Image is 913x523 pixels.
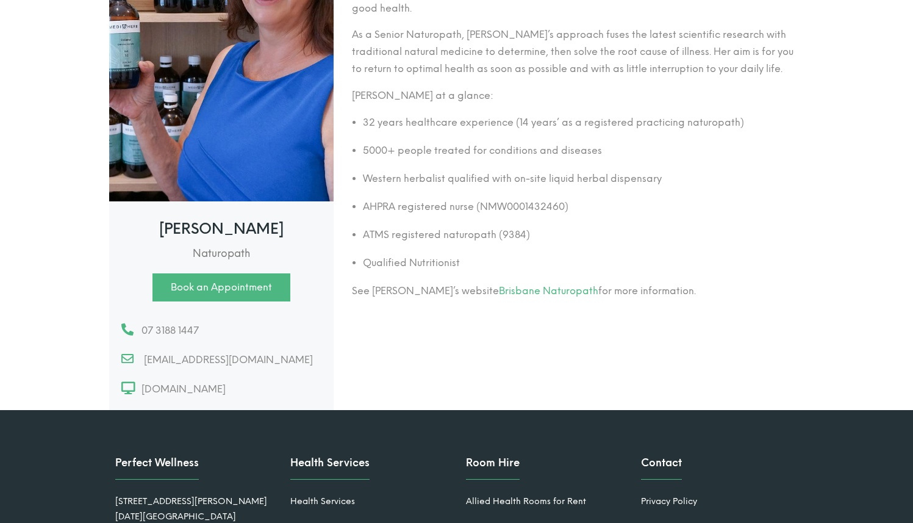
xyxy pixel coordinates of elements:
li: Western herbalist qualified with on-site liquid herbal dispensary [363,170,804,187]
a: Privacy Policy [641,496,697,507]
h3: Contact [641,457,682,480]
span: Book an Appointment [171,283,272,292]
h3: Perfect Wellness [115,457,199,480]
a: Health Services [290,496,355,507]
a: [EMAIL_ADDRESS][DOMAIN_NAME] [121,352,328,369]
a: Allied Health Rooms for Rent [466,496,586,507]
li: AHPRA registered nurse (NMW0001432460) [363,198,804,215]
span: [DOMAIN_NAME] [137,381,226,398]
p: See [PERSON_NAME]’s website for more information. [352,283,804,300]
h5: Naturopath [115,248,328,259]
span: 07 3188 1447 [137,322,199,339]
h3: Room Hire [466,457,520,480]
a: [DOMAIN_NAME] [121,381,328,398]
h3: [PERSON_NAME] [115,222,328,236]
h3: Health Services [290,457,370,480]
li: 32 years healthcare experience (14 years’ as a registered practicing naturopath) [363,114,804,131]
li: Qualified Nutritionist [363,254,804,272]
span: [EMAIL_ADDRESS][DOMAIN_NAME] [139,352,313,369]
p: As a Senior Naturopath, [PERSON_NAME]’s approach fuses the latest scientific research with tradit... [352,26,804,78]
a: Book an Appointment [152,273,290,301]
li: ATMS registered naturopath (9384) [363,226,804,243]
a: Brisbane Naturopath [499,285,598,297]
p: [PERSON_NAME] at a glance: [352,87,804,104]
li: 5000+ people treated for conditions and diseases [363,142,804,159]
